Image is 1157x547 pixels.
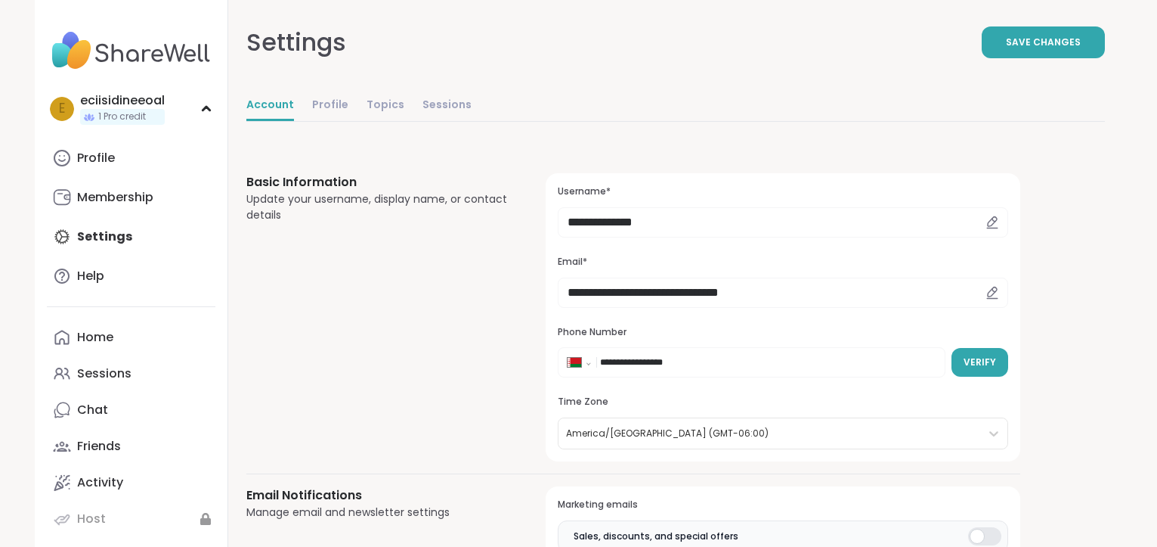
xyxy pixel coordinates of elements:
[312,91,348,121] a: Profile
[47,356,215,392] a: Sessions
[574,530,738,543] span: Sales, discounts, and special offers
[47,24,215,77] img: ShareWell Nav Logo
[77,438,121,455] div: Friends
[80,92,165,109] div: eciisidineeoal
[951,348,1008,377] button: Verify
[47,258,215,294] a: Help
[77,474,123,491] div: Activity
[77,150,115,166] div: Profile
[77,402,108,418] div: Chat
[422,91,472,121] a: Sessions
[47,392,215,428] a: Chat
[47,428,215,465] a: Friends
[98,110,146,123] span: 1 Pro credit
[558,396,1007,409] h3: Time Zone
[367,91,404,121] a: Topics
[47,140,215,176] a: Profile
[47,501,215,537] a: Host
[246,191,510,223] div: Update your username, display name, or contact details
[246,173,510,191] h3: Basic Information
[982,26,1105,58] button: Save Changes
[77,511,106,527] div: Host
[558,256,1007,269] h3: Email*
[246,91,294,121] a: Account
[77,329,113,346] div: Home
[47,179,215,216] a: Membership
[558,185,1007,198] h3: Username*
[47,465,215,501] a: Activity
[246,486,510,505] h3: Email Notifications
[77,268,104,284] div: Help
[77,365,131,382] div: Sessions
[59,99,65,119] span: e
[1006,36,1081,49] span: Save Changes
[558,499,1007,511] h3: Marketing emails
[246,505,510,521] div: Manage email and newsletter settings
[558,326,1007,339] h3: Phone Number
[47,319,215,356] a: Home
[246,24,346,61] div: Settings
[77,189,153,206] div: Membership
[964,356,996,369] span: Verify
